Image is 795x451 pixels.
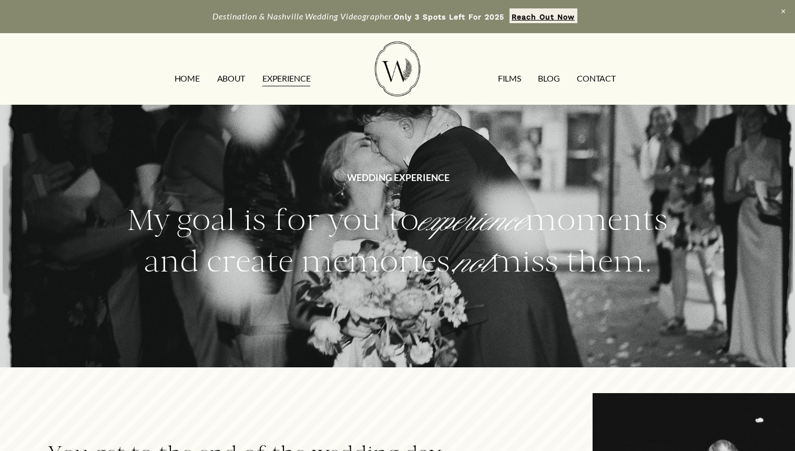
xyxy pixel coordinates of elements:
[509,8,577,23] a: Reach Out Now
[498,71,521,87] a: FILMS
[512,13,575,21] strong: Reach Out Now
[262,71,310,87] a: EXPERIENCE
[577,71,615,87] a: CONTACT
[375,42,420,97] img: Wild Fern Weddings
[112,201,683,283] h2: My goal is for you to moments and create memories, miss them.
[419,203,525,240] em: experience
[217,71,245,87] a: ABOUT
[347,172,450,183] strong: WEDDING EXPERIENCE
[456,244,491,282] em: not
[175,71,200,87] a: HOME
[538,71,559,87] a: Blog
